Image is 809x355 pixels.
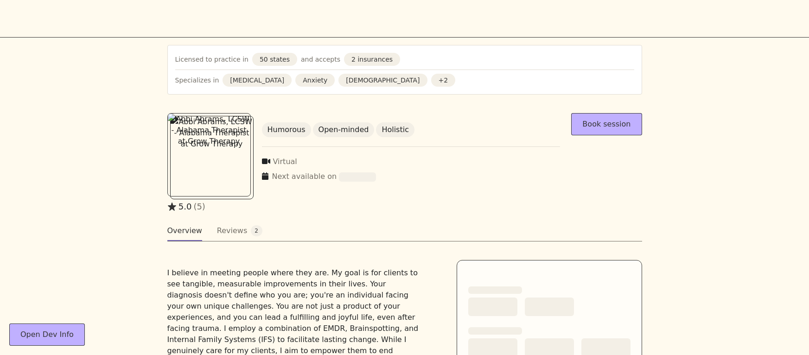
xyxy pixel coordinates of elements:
[175,74,634,87] li: Specializes in
[175,53,634,66] li: Licensed to practice in and accepts
[252,53,297,66] div: 50 states
[295,74,335,87] div: Anxiety
[167,113,251,197] img: Abbi Abrams, LCSW - Alabama Therapist at Grow Therapy
[376,122,414,137] div: Holistic
[272,172,337,181] span: Next available on
[167,225,202,236] div: Overview
[571,113,642,135] a: Book session
[431,74,456,87] div: +2
[193,202,205,211] span: (5)
[167,45,642,95] button: Licensed to practice in50 statesand accepts2 insurancesSpecializes in[MEDICAL_DATA]Anxiety[DEMOGR...
[9,323,85,346] button: Open Dev Info
[217,224,262,241] button: Reviews2
[223,74,292,87] div: [MEDICAL_DATA]
[217,225,247,236] div: Reviews
[313,122,375,137] div: Open-minded
[344,53,400,66] div: 2 insurances
[178,202,192,211] span: 5.0
[273,157,297,166] span: Virtual
[262,122,311,137] div: Humorous
[338,74,427,87] div: [DEMOGRAPHIC_DATA]
[251,225,262,236] div: 2
[167,224,202,241] button: Overview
